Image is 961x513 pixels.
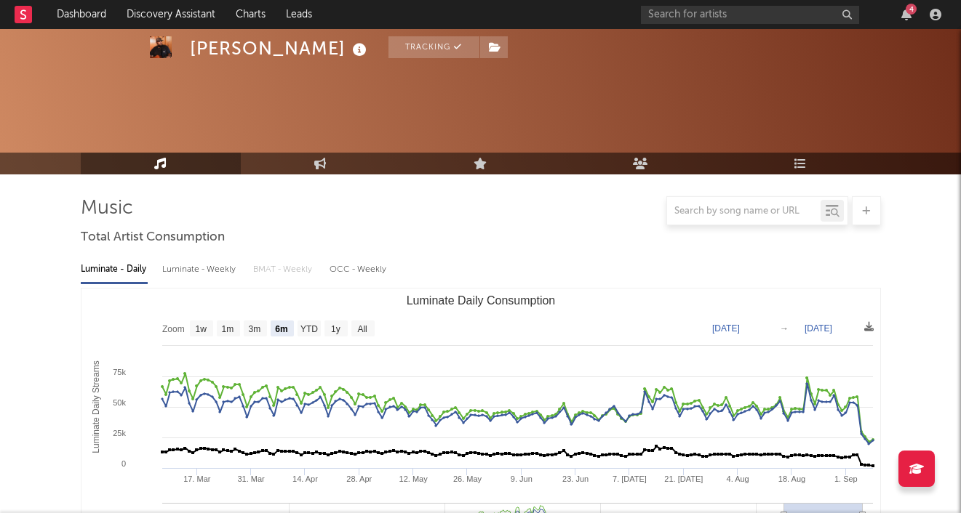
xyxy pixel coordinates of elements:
text: 4. Aug [726,474,749,483]
text: → [780,323,789,334]
text: All [357,324,367,334]
input: Search for artists [641,6,859,24]
text: [DATE] [805,323,832,334]
text: 0 [121,459,125,468]
text: 26. May [452,474,482,483]
text: 9. Jun [510,474,532,483]
text: 23. Jun [562,474,589,483]
text: 7. [DATE] [613,474,647,483]
text: Luminate Daily Streams [90,360,100,453]
text: 3m [248,324,260,334]
text: 31. Mar [237,474,265,483]
div: Luminate - Weekly [162,257,239,282]
div: OCC - Weekly [330,257,388,282]
div: 4 [906,4,917,15]
text: 14. Apr [292,474,318,483]
text: 50k [113,398,126,407]
text: YTD [300,324,317,334]
text: Luminate Daily Consumption [406,294,555,307]
text: 1. Sep [834,474,857,483]
button: 4 [901,9,912,20]
text: 21. [DATE] [664,474,703,483]
text: 1m [221,324,234,334]
text: 1w [195,324,207,334]
button: Tracking [388,36,479,58]
text: 1y [331,324,340,334]
div: Luminate - Daily [81,257,148,282]
text: 17. Mar [183,474,211,483]
text: 6m [275,324,287,334]
text: 25k [113,429,126,437]
input: Search by song name or URL [667,206,821,217]
text: 12. May [399,474,428,483]
text: Zoom [162,324,185,334]
text: 18. Aug [778,474,805,483]
text: 28. Apr [346,474,372,483]
div: [PERSON_NAME] [190,36,370,60]
text: 75k [113,368,126,376]
span: Total Artist Consumption [81,229,225,246]
text: [DATE] [712,323,740,334]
